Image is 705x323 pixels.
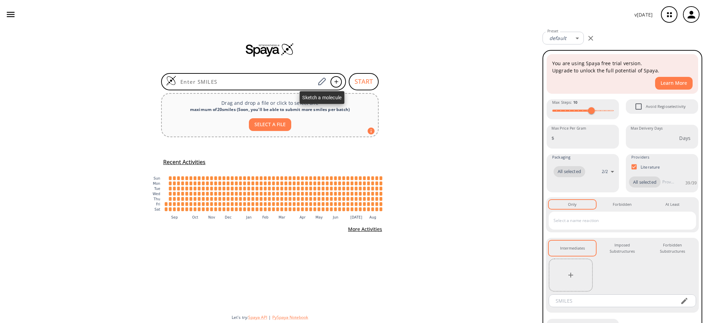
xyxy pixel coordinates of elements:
[646,103,686,110] span: Avoid Regioselectivity
[248,314,267,320] button: Spaya API
[350,215,362,219] text: [DATE]
[156,202,160,206] text: Fri
[551,134,554,142] p: $
[560,245,585,251] div: Intermediates
[154,187,160,191] text: Tue
[171,215,376,219] g: x-axis tick label
[153,182,160,185] text: Mon
[552,60,693,74] p: You are using Spaya free trial version. Upgrade to unlock the full potential of Spaya.
[167,107,372,113] div: maximum of 20 smiles ( Soon, you'll be able to submit more smiles per batch )
[665,201,680,208] div: At Least
[166,75,176,86] img: Logo Spaya
[547,29,558,34] label: Preset
[315,215,323,219] text: May
[208,215,215,219] text: Nov
[634,11,653,18] p: v [DATE]
[552,215,683,226] input: Select a name reaction
[568,201,577,208] div: Only
[549,35,566,41] em: default
[631,154,649,160] span: Providers
[232,314,537,320] div: Let's try:
[333,215,338,219] text: Jun
[160,157,208,168] button: Recent Activities
[549,241,596,256] button: Intermediates
[602,169,608,174] p: 2 / 2
[549,200,596,209] button: Only
[152,176,160,211] g: y-axis tick label
[154,176,160,180] text: Sun
[176,78,315,85] input: Enter SMILES
[551,126,586,131] label: Max Price Per Gram
[599,200,646,209] button: Forbidden
[551,294,675,307] input: SMILES
[655,77,693,90] button: Learn More
[192,215,198,219] text: Oct
[249,118,291,131] button: SELECT A FILE
[246,43,294,57] img: Spaya logo
[153,197,160,201] text: Thu
[631,126,663,131] label: Max Delivery Days
[155,208,160,211] text: Sat
[349,73,379,90] button: START
[629,179,661,186] span: All selected
[649,241,696,256] button: Forbidden Substructures
[299,215,306,219] text: Apr
[599,241,646,256] button: Imposed Substructures
[369,215,376,219] text: Aug
[262,215,269,219] text: Feb
[552,99,577,105] span: Max Steps :
[552,154,570,160] span: Packaging
[631,99,646,114] span: Avoid Regioselectivity
[685,180,697,186] p: 39 / 39
[272,314,308,320] button: PySpaya Notebook
[649,200,696,209] button: At Least
[679,134,691,142] p: Days
[654,242,691,255] div: Forbidden Substructures
[163,159,206,166] h5: Recent Activities
[345,223,385,236] button: More Activities
[267,314,272,320] span: |
[613,201,632,208] div: Forbidden
[246,215,252,219] text: Jan
[225,215,232,219] text: Dec
[554,168,585,175] span: All selected
[604,242,640,255] div: Imposed Substructures
[661,176,676,188] input: Provider name
[641,164,660,170] p: Literature
[299,91,344,104] div: Sketch a molecule
[171,215,178,219] text: Sep
[165,176,382,211] g: cell
[167,99,372,107] p: Drag and drop a file or click to select one
[152,192,160,196] text: Wed
[573,100,577,105] strong: 10
[278,215,285,219] text: Mar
